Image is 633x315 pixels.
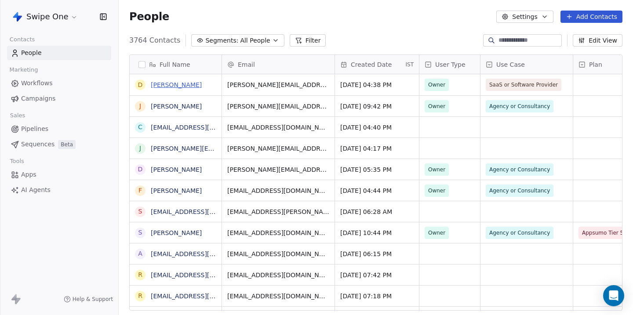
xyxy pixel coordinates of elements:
div: Open Intercom Messenger [603,285,624,306]
span: People [129,10,169,23]
a: [EMAIL_ADDRESS][DOMAIN_NAME] [151,124,258,131]
div: F [138,186,142,195]
span: Owner [428,165,445,174]
a: Apps [7,167,111,182]
span: Owner [428,228,445,237]
span: IST [405,61,414,68]
a: [EMAIL_ADDRESS][DOMAIN_NAME] [151,293,258,300]
span: [EMAIL_ADDRESS][DOMAIN_NAME] [227,292,329,301]
a: [PERSON_NAME] [151,166,202,173]
button: Filter [290,34,326,47]
span: [DATE] 09:42 PM [340,102,414,111]
span: Created Date [351,60,392,69]
div: grid [130,74,222,311]
span: [DATE] 07:18 PM [340,292,414,301]
span: Sequences [21,140,55,149]
a: [EMAIL_ADDRESS][DOMAIN_NAME] [151,250,258,257]
a: Help & Support [64,296,113,303]
span: Workflows [21,79,53,88]
span: Email [238,60,255,69]
span: [DATE] 04:17 PM [340,144,414,153]
span: [PERSON_NAME][EMAIL_ADDRESS][DOMAIN_NAME] [227,102,329,111]
a: [EMAIL_ADDRESS][PERSON_NAME][DOMAIN_NAME] [151,208,309,215]
span: Swipe One [26,11,69,22]
a: [PERSON_NAME] [151,187,202,194]
div: s [138,207,142,216]
span: Apps [21,170,36,179]
div: r [138,270,142,279]
span: Agency or Consultancy [489,102,550,111]
span: [DATE] 07:42 PM [340,271,414,279]
a: Workflows [7,76,111,91]
span: Owner [428,80,445,89]
span: Full Name [160,60,190,69]
a: Campaigns [7,91,111,106]
span: [DATE] 06:15 PM [340,250,414,258]
span: Agency or Consultancy [489,228,550,237]
span: 3764 Contacts [129,35,180,46]
div: J [139,101,141,111]
span: Agency or Consultancy [489,165,550,174]
div: Use Case [480,55,573,74]
a: Pipelines [7,122,111,136]
span: Owner [428,186,445,195]
span: Marketing [6,63,42,76]
span: Help & Support [73,296,113,303]
img: Swipe%20One%20Logo%201-1.svg [12,11,23,22]
span: Segments: [205,36,238,45]
div: Full Name [130,55,222,74]
span: [EMAIL_ADDRESS][DOMAIN_NAME] [227,123,329,132]
a: SequencesBeta [7,137,111,152]
div: User Type [419,55,480,74]
div: j [139,144,141,153]
span: People [21,48,42,58]
span: [DATE] 04:44 PM [340,186,414,195]
button: Add Contacts [560,11,622,23]
div: Email [222,55,335,74]
span: AI Agents [21,185,51,195]
span: Sales [6,109,29,122]
a: [PERSON_NAME][EMAIL_ADDRESS][PERSON_NAME][DOMAIN_NAME] [151,145,360,152]
span: Tools [6,155,28,168]
a: [PERSON_NAME] [151,103,202,110]
div: D [138,80,143,90]
span: [EMAIL_ADDRESS][PERSON_NAME][DOMAIN_NAME] [227,207,329,216]
div: S [138,228,142,237]
a: [PERSON_NAME] [151,81,202,88]
span: SaaS or Software Provider [489,80,558,89]
span: Contacts [6,33,39,46]
a: [PERSON_NAME] [151,229,202,236]
span: Owner [428,102,445,111]
span: [PERSON_NAME][EMAIL_ADDRESS][PERSON_NAME][DOMAIN_NAME] [227,165,329,174]
button: Edit View [573,34,622,47]
div: r [138,291,142,301]
span: User Type [435,60,466,69]
span: Agency or Consultancy [489,186,550,195]
span: [EMAIL_ADDRESS][DOMAIN_NAME] [227,228,329,237]
button: Settings [496,11,553,23]
span: Plan [589,60,602,69]
span: [EMAIL_ADDRESS][DOMAIN_NAME] [227,271,329,279]
span: [DATE] 06:28 AM [340,207,414,216]
a: [EMAIL_ADDRESS][DOMAIN_NAME] [151,272,258,279]
span: [DATE] 04:38 PM [340,80,414,89]
span: Pipelines [21,124,48,134]
span: [PERSON_NAME][EMAIL_ADDRESS][PERSON_NAME][DOMAIN_NAME] [227,144,329,153]
span: [DATE] 05:35 PM [340,165,414,174]
div: c [138,123,142,132]
span: Campaigns [21,94,55,103]
span: [DATE] 04:40 PM [340,123,414,132]
div: Created DateIST [335,55,419,74]
span: [EMAIL_ADDRESS][DOMAIN_NAME] [227,186,329,195]
div: D [138,165,143,174]
span: All People [240,36,270,45]
span: [DATE] 10:44 PM [340,228,414,237]
div: a [138,249,142,258]
span: [PERSON_NAME][EMAIL_ADDRESS][DOMAIN_NAME] [227,80,329,89]
a: AI Agents [7,183,111,197]
span: Use Case [496,60,525,69]
a: People [7,46,111,60]
span: Appsumo Tier 5 [582,228,623,237]
span: [EMAIL_ADDRESS][DOMAIN_NAME] [227,250,329,258]
span: Beta [58,140,76,149]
